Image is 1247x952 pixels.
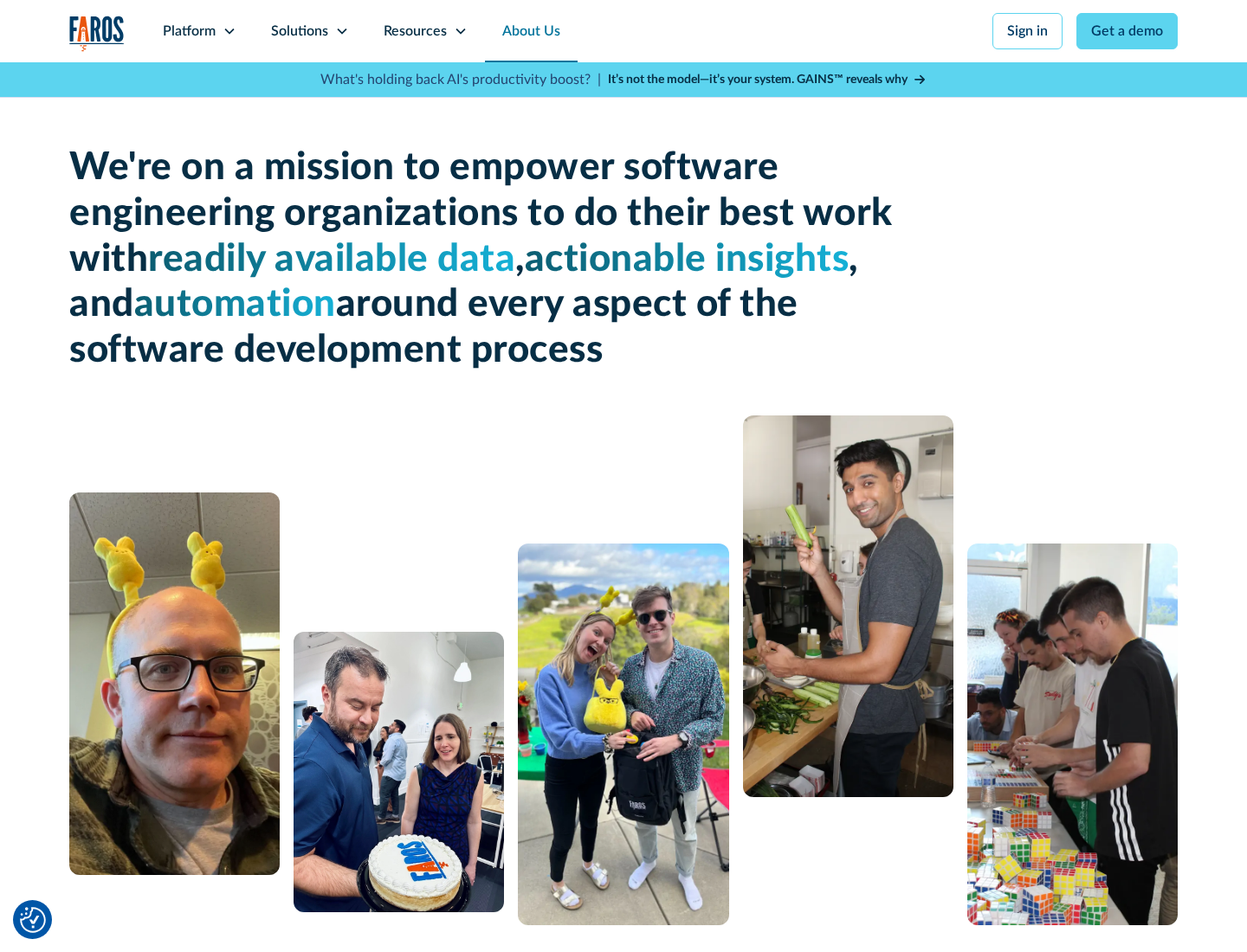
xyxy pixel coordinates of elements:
[148,241,515,279] span: readily available data
[967,544,1178,925] img: 5 people constructing a puzzle from Rubik's cubes
[320,69,601,90] p: What's holding back AI's productivity boost? |
[608,71,927,89] a: It’s not the model—it’s your system. GAINS™ reveals why
[518,544,728,925] img: A man and a woman standing next to each other.
[69,16,125,51] img: Logo of the analytics and reporting company Faros.
[69,492,280,875] img: A man with glasses and a bald head wearing a yellow bunny headband.
[163,21,216,42] div: Platform
[525,241,850,279] span: actionable insights
[20,907,46,933] img: Revisit consent button
[1076,13,1178,49] a: Get a demo
[608,74,908,86] strong: It’s not the model—it’s your system. GAINS™ reveals why
[271,21,328,42] div: Solutions
[743,415,953,797] img: man cooking with celery
[134,286,336,324] span: automation
[384,21,447,42] div: Resources
[69,145,901,374] h1: We're on a mission to empower software engineering organizations to do their best work with , , a...
[992,13,1063,49] a: Sign in
[20,907,46,933] button: Cookie Settings
[69,16,125,51] a: home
